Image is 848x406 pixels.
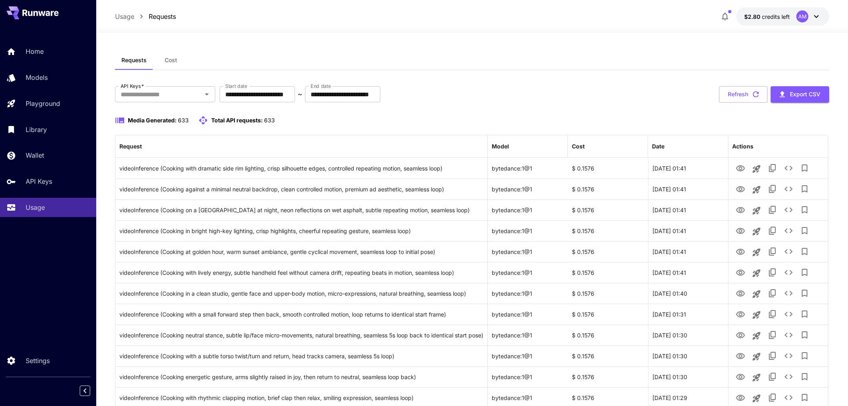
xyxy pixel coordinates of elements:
div: $ 0.1576 [568,283,648,304]
p: Library [26,125,47,134]
button: View [732,389,748,406]
p: ~ [298,89,302,99]
button: Add to library [796,390,812,406]
div: 24 Sep, 2025 01:30 [648,325,728,345]
div: 24 Sep, 2025 01:41 [648,241,728,262]
div: bytedance:1@1 [488,366,568,387]
button: Launch in playground [748,223,764,240]
button: Launch in playground [748,349,764,365]
button: See details [780,348,796,364]
button: See details [780,327,796,343]
div: Click to copy prompt [119,283,483,304]
div: 24 Sep, 2025 01:41 [648,158,728,179]
div: Click to copy prompt [119,262,483,283]
button: See details [780,160,796,176]
button: Export CSV [771,86,829,103]
button: Refresh [719,86,767,103]
div: bytedance:1@1 [488,158,568,179]
a: Requests [149,12,176,21]
div: Actions [732,143,753,150]
button: Add to library [796,327,812,343]
div: Click to copy prompt [119,367,483,387]
button: Copy TaskUUID [764,181,780,197]
button: Launch in playground [748,286,764,302]
div: Date [652,143,664,150]
button: View [732,327,748,343]
button: Add to library [796,223,812,239]
button: Copy TaskUUID [764,244,780,260]
label: End date [311,83,331,89]
nav: breadcrumb [115,12,176,21]
button: Copy TaskUUID [764,160,780,176]
button: Launch in playground [748,244,764,260]
button: View [732,201,748,218]
div: $ 0.1576 [568,179,648,199]
div: Request [119,143,142,150]
a: Usage [115,12,134,21]
button: See details [780,202,796,218]
span: $2.80 [744,13,762,20]
div: 24 Sep, 2025 01:30 [648,366,728,387]
div: Click to copy prompt [119,221,483,241]
div: $2.80473 [744,12,790,21]
div: bytedance:1@1 [488,199,568,220]
p: Models [26,73,48,82]
button: Add to library [796,160,812,176]
button: See details [780,181,796,197]
div: bytedance:1@1 [488,220,568,241]
button: See details [780,264,796,280]
button: Add to library [796,181,812,197]
button: View [732,368,748,385]
button: View [732,243,748,260]
div: Click to copy prompt [119,325,483,345]
button: Open [201,89,212,100]
label: API Keys [121,83,144,89]
div: $ 0.1576 [568,158,648,179]
button: Add to library [796,306,812,322]
div: 24 Sep, 2025 01:31 [648,304,728,325]
span: Total API requests: [211,117,263,124]
button: Launch in playground [748,265,764,281]
button: Copy TaskUUID [764,306,780,322]
p: Usage [26,203,45,212]
p: Playground [26,99,60,108]
button: View [732,264,748,280]
div: AM [796,10,808,22]
button: Copy TaskUUID [764,390,780,406]
span: Media Generated: [128,117,177,124]
div: Cost [572,143,585,150]
button: View [732,285,748,301]
button: Launch in playground [748,307,764,323]
button: Launch in playground [748,161,764,177]
div: $ 0.1576 [568,262,648,283]
div: Click to copy prompt [119,242,483,262]
div: $ 0.1576 [568,366,648,387]
button: See details [780,369,796,385]
button: Launch in playground [748,369,764,386]
p: API Keys [26,177,52,186]
button: View [732,347,748,364]
button: Launch in playground [748,203,764,219]
div: $ 0.1576 [568,199,648,220]
button: View [732,181,748,197]
span: 633 [178,117,189,124]
p: Home [26,47,44,56]
button: Add to library [796,264,812,280]
div: 24 Sep, 2025 01:41 [648,220,728,241]
div: 24 Sep, 2025 01:30 [648,345,728,366]
div: Click to copy prompt [119,304,483,325]
button: Collapse sidebar [80,386,90,396]
div: Collapse sidebar [86,384,96,398]
span: Cost [165,57,177,64]
div: bytedance:1@1 [488,262,568,283]
div: bytedance:1@1 [488,345,568,366]
div: bytedance:1@1 [488,325,568,345]
button: Add to library [796,369,812,385]
button: Copy TaskUUID [764,327,780,343]
button: Copy TaskUUID [764,264,780,280]
button: See details [780,223,796,239]
div: bytedance:1@1 [488,241,568,262]
div: bytedance:1@1 [488,179,568,199]
button: View [732,306,748,322]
